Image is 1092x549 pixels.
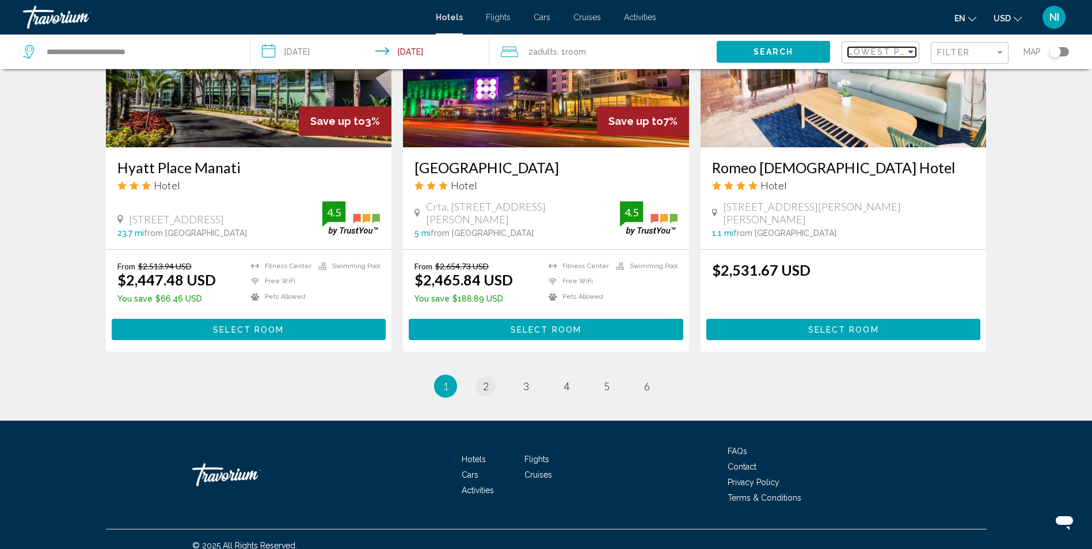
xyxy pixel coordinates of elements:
span: You save [117,294,153,303]
li: Pets Allowed [543,292,610,302]
span: Select Room [808,325,879,334]
span: Select Room [511,325,581,334]
a: FAQs [728,447,747,456]
li: Swimming Pool [313,261,380,271]
a: Travorium [23,6,424,29]
a: Cruises [524,470,552,479]
a: Cars [534,13,550,22]
li: Fitness Center [245,261,313,271]
div: 4.5 [322,205,345,219]
span: Crta. [STREET_ADDRESS][PERSON_NAME] [426,200,620,226]
div: 3% [299,106,391,136]
a: Contact [728,462,756,471]
del: $2,654.73 USD [435,261,489,271]
iframe: Кнопка запуска окна обмена сообщениями [1046,503,1083,540]
span: Hotel [451,179,477,192]
a: Hotels [436,13,463,22]
span: Filter [937,48,970,57]
span: 5 [604,380,610,392]
span: Select Room [213,325,284,334]
a: Hyatt Place Manati [117,159,381,176]
span: 1 [443,380,448,392]
a: Select Room [112,322,386,334]
li: Pets Allowed [245,292,313,302]
span: 5 mi [414,228,431,238]
a: Travorium [192,457,307,492]
span: , 1 [557,44,586,60]
p: $188.89 USD [414,294,513,303]
span: 2 [483,380,489,392]
span: [STREET_ADDRESS][PERSON_NAME][PERSON_NAME] [723,200,975,226]
button: Filter [931,41,1009,65]
span: Save up to [608,115,663,127]
button: Select Room [706,319,981,340]
span: Search [754,48,794,57]
ins: $2,447.48 USD [117,271,216,288]
span: Adults [533,47,557,56]
button: Select Room [112,319,386,340]
span: You save [414,294,450,303]
button: Travelers: 2 adults, 0 children [489,35,717,69]
span: 4 [564,380,569,392]
span: From [414,261,432,271]
a: Select Room [706,322,981,334]
button: Change currency [994,10,1022,26]
a: [GEOGRAPHIC_DATA] [414,159,678,176]
span: Flights [486,13,511,22]
a: Terms & Conditions [728,493,801,502]
button: Search [717,41,830,62]
span: from [GEOGRAPHIC_DATA] [144,228,247,238]
span: Hotel [154,179,180,192]
del: $2,513.94 USD [138,261,192,271]
span: 6 [644,380,650,392]
ins: $2,531.67 USD [712,261,811,279]
span: 3 [523,380,529,392]
span: USD [994,14,1011,23]
li: Fitness Center [543,261,610,271]
span: from [GEOGRAPHIC_DATA] [431,228,534,238]
ins: $2,465.84 USD [414,271,513,288]
img: trustyou-badge.svg [620,201,678,235]
a: Hotels [462,455,486,464]
a: Privacy Policy [728,478,779,487]
mat-select: Sort by [848,48,916,58]
button: User Menu [1039,5,1069,29]
div: 3 star Hotel [414,179,678,192]
span: from [GEOGRAPHIC_DATA] [733,228,836,238]
a: Cars [462,470,478,479]
span: 1.1 mi [712,228,733,238]
button: Check-in date: Feb 1, 2026 Check-out date: Feb 14, 2026 [250,35,489,69]
img: trustyou-badge.svg [322,201,380,235]
button: Toggle map [1041,47,1069,57]
button: Select Room [409,319,683,340]
a: Romeo [DEMOGRAPHIC_DATA] Hotel [712,159,975,176]
a: Activities [462,486,494,495]
a: Cruises [573,13,601,22]
span: Lowest Price [848,47,922,56]
span: Hotel [760,179,787,192]
a: Flights [524,455,549,464]
div: 3 star Hotel [117,179,381,192]
p: $66.46 USD [117,294,216,303]
span: Room [565,47,586,56]
div: 7% [597,106,689,136]
span: From [117,261,135,271]
a: Activities [624,13,656,22]
li: Free WiFi [245,277,313,287]
span: NI [1049,12,1059,23]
